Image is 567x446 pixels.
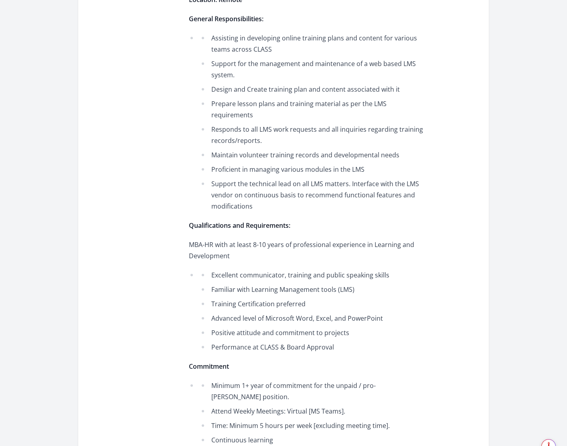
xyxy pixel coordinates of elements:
[200,164,423,175] li: Proficient in managing various modules in the LMS
[200,406,423,417] li: Attend Weekly Meetings: Virtual [MS Teams].
[200,420,423,431] li: Time: Minimum 5 hours per week [excluding meeting time].
[200,284,423,295] li: Familiar with Learning Management tools (LMS)
[200,380,423,402] li: Minimum 1+ year of commitment for the unpaid / pro-[PERSON_NAME] position.
[200,434,423,446] li: Continuous learning
[200,313,423,324] li: Advanced level of Microsoft Word, Excel, and PowerPoint
[200,58,423,80] li: Support for the management and maintenance of a web based LMS system.
[189,239,423,261] p: MBA-HR with at least 8-10 years of professional experience in Learning and Development
[189,362,229,371] strong: Commitment
[200,342,423,353] li: Performance at CLASS & Board Approval
[200,84,423,95] li: Design and Create training plan and content associated with it
[189,14,263,23] strong: General Responsibilities:
[200,327,423,338] li: Positive attitude and commitment to projects
[200,298,423,309] li: Training Certification preferred
[200,98,423,121] li: Prepare lesson plans and training material as per the LMS requirements
[200,32,423,55] li: Assisting in developing online training plans and content for various teams across CLASS
[200,124,423,146] li: Responds to all LMS work requests and all inquiries regarding training records/reports.
[200,178,423,212] li: Support the technical lead on all LMS matters. Interface with the LMS vendor on continuous basis ...
[200,269,423,281] li: Excellent communicator, training and public speaking skills
[189,221,290,230] strong: Qualifications and Requirements:
[200,149,423,161] li: Maintain volunteer training records and developmental needs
